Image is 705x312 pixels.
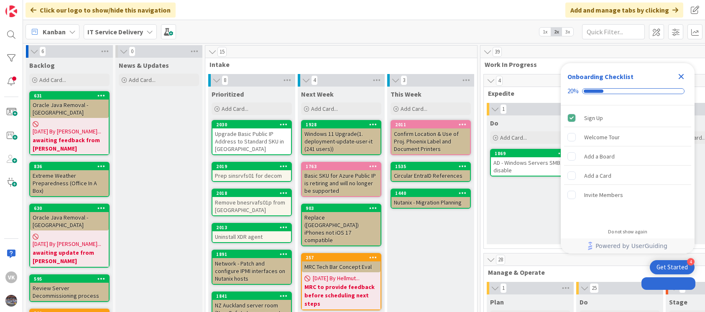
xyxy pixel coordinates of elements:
[29,162,110,197] a: 836Extreme Weather Preparedness (Office In A Box)
[391,121,470,154] div: 2011Confirm Location & Use of Proj. Phoenix Label and Document Printers
[584,151,615,161] div: Add a Board
[395,190,470,196] div: 1440
[30,163,109,170] div: 836
[29,91,110,155] a: 631Oracle Java Removal - [GEOGRAPHIC_DATA][DATE] By [PERSON_NAME]...awaiting feedback from [PERSO...
[584,171,611,181] div: Add a Card
[302,121,381,128] div: 1928
[29,274,110,302] a: 595Review Server Decommissioning process
[30,205,109,212] div: 630
[302,205,381,246] div: 903Replace ([GEOGRAPHIC_DATA]) iPhones not iOS 17 compatible
[212,197,291,215] div: Remove bnesrvafs01p from [GEOGRAPHIC_DATA]
[391,189,470,208] div: 1440Nutanix - Migration Planning
[391,128,470,154] div: Confirm Location & Use of Proj. Phoenix Label and Document Printers
[30,92,109,118] div: 631Oracle Java Removal - [GEOGRAPHIC_DATA]
[306,122,381,128] div: 1928
[222,75,228,85] span: 8
[584,113,603,123] div: Sign Up
[496,76,503,86] span: 4
[564,128,691,146] div: Welcome Tour is incomplete.
[500,283,507,293] span: 1
[5,295,17,307] img: avatar
[493,47,502,57] span: 39
[302,254,381,272] div: 257MRC Tech Bar Concept Eval
[33,248,106,265] b: awaiting update from [PERSON_NAME]
[567,87,579,95] div: 20%
[674,70,688,83] div: Close Checklist
[564,147,691,166] div: Add a Board is incomplete.
[391,170,470,181] div: Circular EntraID References
[212,163,291,170] div: 2019
[216,251,291,257] div: 1891
[216,122,291,128] div: 2030
[491,157,570,176] div: AD - Windows Servers SMB1 disable
[30,163,109,196] div: 836Extreme Weather Preparedness (Office In A Box)
[306,164,381,169] div: 1763
[490,119,498,127] span: Do
[595,241,667,251] span: Powered by UserGuiding
[87,28,143,36] b: IT Service Delivery
[216,225,291,230] div: 2013
[496,255,505,265] span: 28
[33,127,101,136] span: [DATE] By [PERSON_NAME]...
[34,205,109,211] div: 630
[391,90,421,98] span: This Week
[26,3,176,18] div: Click our logo to show/hide this navigation
[656,263,688,271] div: Get Started
[561,238,695,253] div: Footer
[311,75,318,85] span: 4
[30,212,109,230] div: Oracle Java Removal - [GEOGRAPHIC_DATA]
[39,46,46,56] span: 6
[212,292,291,300] div: 1841
[30,170,109,196] div: Extreme Weather Preparedness (Office In A Box)
[212,250,292,285] a: 1891Network - Patch and configure IPMI interfaces on Nutanix hosts
[650,260,695,274] div: Open Get Started checklist, remaining modules: 4
[129,46,135,56] span: 0
[209,60,467,69] span: Intake
[212,120,292,155] a: 2030Upgrade Basic Public IP Address to Standard SKU in [GEOGRAPHIC_DATA]
[302,128,381,154] div: Windows 11 Upgrade(1. deployment-update-user-it (241 users))
[391,121,470,128] div: 2011
[391,163,470,181] div: 1535Circular EntraID References
[212,231,291,242] div: Uninstall XDR agent
[301,162,381,197] a: 1763Basic SKU for Azure Public IP is retiring and will no longer be supported
[391,189,471,209] a: 1440Nutanix - Migration Planning
[539,28,551,36] span: 1x
[301,120,381,155] a: 1928Windows 11 Upgrade(1. deployment-update-user-it (241 users))
[302,163,381,196] div: 1763Basic SKU for Azure Public IP is retiring and will no longer be supported
[212,189,291,197] div: 2018
[500,134,527,141] span: Add Card...
[212,90,244,98] span: Prioritized
[302,254,381,261] div: 257
[687,258,695,266] div: 4
[216,190,291,196] div: 2018
[391,197,470,208] div: Nutanix - Migration Planning
[212,128,291,154] div: Upgrade Basic Public IP Address to Standard SKU in [GEOGRAPHIC_DATA]
[33,240,101,248] span: [DATE] By [PERSON_NAME]...
[212,121,291,128] div: 2030
[212,224,291,242] div: 2013Uninstall XDR agent
[33,136,106,153] b: awaiting feedback from [PERSON_NAME]
[564,186,691,204] div: Invite Members is incomplete.
[5,5,17,17] img: Visit kanbanzone.com
[129,76,156,84] span: Add Card...
[212,258,291,284] div: Network - Patch and configure IPMI interfaces on Nutanix hosts
[401,105,427,113] span: Add Card...
[302,163,381,170] div: 1763
[584,190,623,200] div: Invite Members
[391,120,471,155] a: 2011Confirm Location & Use of Proj. Phoenix Label and Document Printers
[567,72,633,82] div: Onboarding Checklist
[217,47,227,57] span: 15
[491,150,570,176] div: 1869AD - Windows Servers SMB1 disable
[29,61,55,69] span: Backlog
[302,121,381,154] div: 1928Windows 11 Upgrade(1. deployment-update-user-it (241 users))
[401,75,407,85] span: 3
[34,93,109,99] div: 631
[580,298,588,306] span: Do
[490,298,504,306] span: Plan
[212,224,291,231] div: 2013
[212,223,292,243] a: 2013Uninstall XDR agent
[34,276,109,282] div: 595
[212,163,291,181] div: 2019Prep sinsrvfs01 for decom
[212,251,291,258] div: 1891
[561,105,695,223] div: Checklist items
